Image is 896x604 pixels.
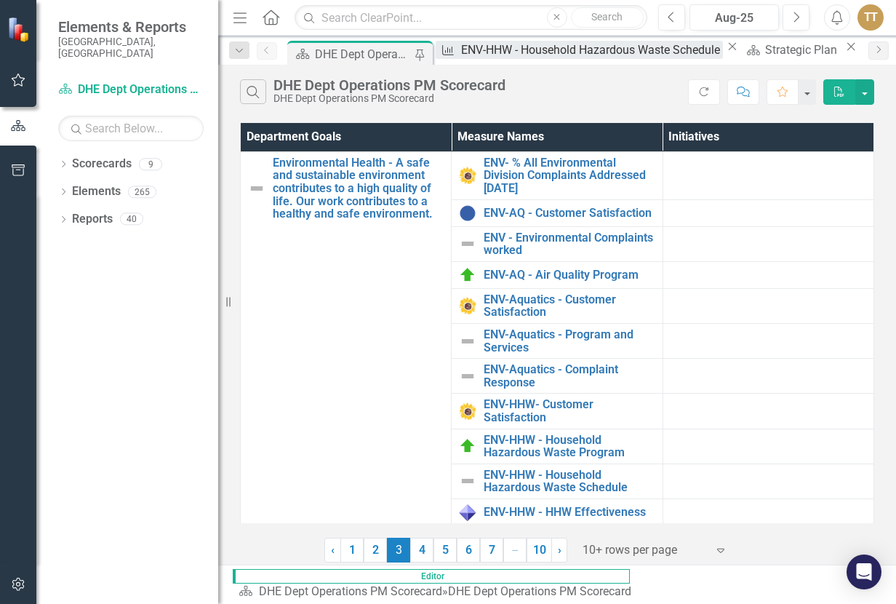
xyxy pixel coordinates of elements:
[58,82,204,98] a: DHE Dept Operations PM Scorecard
[72,183,121,200] a: Elements
[139,158,162,170] div: 9
[452,261,663,288] td: Double-Click to Edit Right Click for Context Menu
[233,569,630,584] span: Editor
[452,359,663,394] td: Double-Click to Edit Right Click for Context Menu
[331,543,335,557] span: ‹
[459,266,476,284] img: On Target
[459,167,476,184] img: Exceeded
[340,538,364,563] a: 1
[315,45,411,63] div: DHE Dept Operations PM Scorecard
[452,429,663,464] td: Double-Click to Edit Right Click for Context Menu
[452,199,663,226] td: Double-Click to Edit Right Click for Context Menu
[847,555,881,589] div: Open Intercom Messenger
[484,156,655,195] a: ENV- % All Environmental Division Complaints Addressed [DATE]
[452,151,663,199] td: Double-Click to Edit Right Click for Context Menu
[484,231,655,257] a: ENV - Environmental Complaints worked
[459,472,476,490] img: Not Defined
[452,464,663,498] td: Double-Click to Edit Right Click for Context Menu
[484,207,655,220] a: ENV-AQ - Customer Satisfaction
[480,538,503,563] a: 7
[452,498,663,525] td: Double-Click to Edit Right Click for Context Menu
[484,434,655,459] a: ENV-HHW - Household Hazardous Waste Program
[484,363,655,389] a: ENV-Aquatics - Complaint Response
[459,333,476,350] img: Not Defined
[459,204,476,222] img: No Information
[689,4,779,31] button: Aug-25
[459,297,476,314] img: Exceeded
[448,584,631,598] div: DHE Dept Operations PM Scorecard
[452,226,663,261] td: Double-Click to Edit Right Click for Context Menu
[364,538,387,563] a: 2
[452,324,663,359] td: Double-Click to Edit Right Click for Context Menu
[72,156,132,172] a: Scorecards
[857,4,884,31] button: TT
[58,18,204,36] span: Elements & Reports
[239,584,637,600] div: »
[457,538,480,563] a: 6
[273,93,505,104] div: DHE Dept Operations PM Scorecard
[591,11,623,23] span: Search
[273,77,505,93] div: DHE Dept Operations PM Scorecard
[459,504,476,521] img: Data Only
[558,543,561,557] span: ›
[484,269,655,282] a: ENV-AQ - Air Quality Program
[273,156,444,220] a: Environmental Health - A safe and sustainable environment contributes to a high quality of life. ...
[452,288,663,323] td: Double-Click to Edit Right Click for Context Menu
[484,328,655,354] a: ENV-Aquatics - Program and Services
[248,180,265,197] img: Not Defined
[484,293,655,319] a: ENV-Aquatics - Customer Satisfaction
[433,538,457,563] a: 5
[459,367,476,385] img: Not Defined
[7,17,33,42] img: ClearPoint Strategy
[484,398,655,424] a: ENV-HHW- Customer Satisfaction
[459,437,476,455] img: On Target
[459,235,476,253] img: Not Defined
[72,211,113,228] a: Reports
[128,186,156,198] div: 265
[410,538,433,563] a: 4
[527,538,552,563] a: 10
[741,41,841,59] a: Strategic Plan
[58,36,204,60] small: [GEOGRAPHIC_DATA], [GEOGRAPHIC_DATA]
[459,402,476,420] img: Exceeded
[259,584,442,598] a: DHE Dept Operations PM Scorecard
[461,41,724,59] div: ENV-HHW - Household Hazardous Waste Schedule
[484,506,655,519] a: ENV-HHW - HHW Effectiveness
[58,116,204,141] input: Search Below...
[571,7,644,28] button: Search
[695,9,774,27] div: Aug-25
[120,213,143,226] div: 40
[387,538,410,563] span: 3
[765,41,841,59] div: Strategic Plan
[436,41,723,59] a: ENV-HHW - Household Hazardous Waste Schedule
[484,469,655,494] a: ENV-HHW - Household Hazardous Waste Schedule
[295,5,647,31] input: Search ClearPoint...
[452,394,663,429] td: Double-Click to Edit Right Click for Context Menu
